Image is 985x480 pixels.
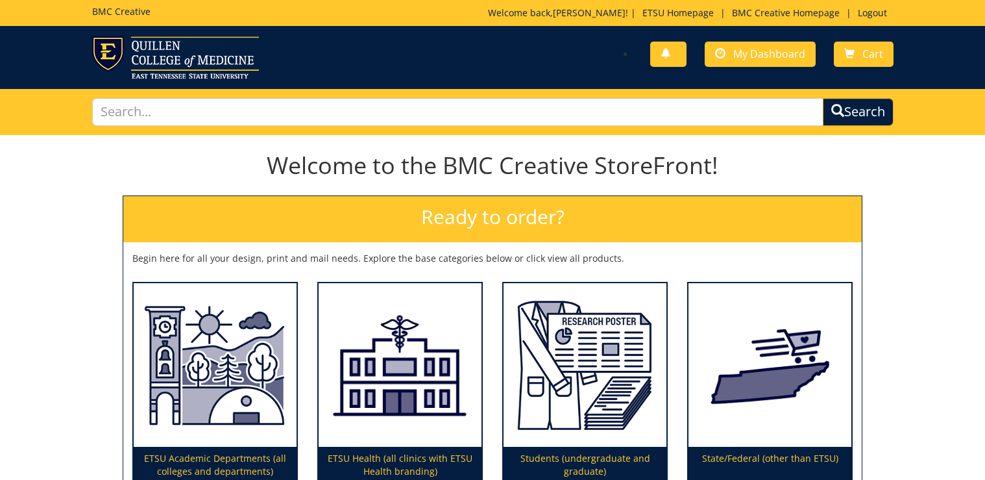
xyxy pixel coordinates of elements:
[504,283,666,448] img: Students (undergraduate and graduate)
[123,153,862,179] h1: Welcome to the BMC Creative StoreFront!
[319,283,481,448] img: ETSU Health (all clinics with ETSU Health branding)
[92,98,823,126] input: Search...
[132,252,853,265] p: Begin here for all your design, print and mail needs. Explore the base categories below or click ...
[488,6,894,19] p: Welcome back, ! | | |
[134,283,297,448] img: ETSU Academic Departments (all colleges and departments)
[636,6,720,19] a: ETSU Homepage
[834,42,894,67] a: Cart
[92,6,151,16] h5: BMC Creative
[823,98,894,126] button: Search
[705,42,816,67] a: My Dashboard
[851,6,894,19] a: Logout
[688,283,851,448] img: State/Federal (other than ETSU)
[733,47,805,61] span: My Dashboard
[553,6,626,19] a: [PERSON_NAME]
[123,196,862,242] h2: Ready to order?
[862,47,883,61] span: Cart
[92,36,259,79] img: ETSU logo
[725,6,846,19] a: BMC Creative Homepage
